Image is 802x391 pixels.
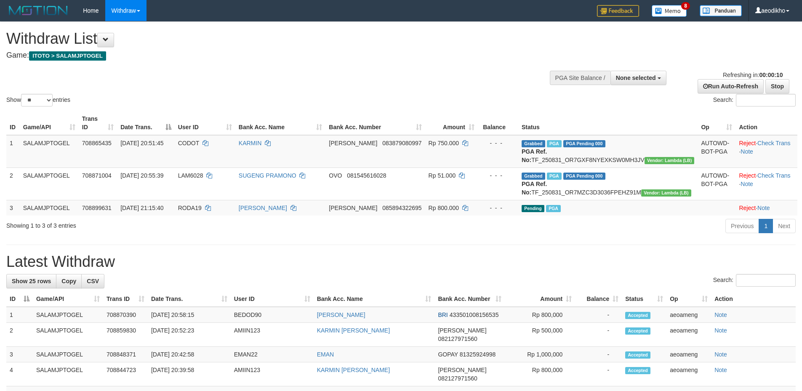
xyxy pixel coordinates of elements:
[20,135,79,168] td: SALAMJPTOGEL
[575,291,622,307] th: Balance: activate to sort column ascending
[20,168,79,200] td: SALAMJPTOGEL
[61,278,76,285] span: Copy
[736,94,796,106] input: Search:
[460,351,496,358] span: Copy 81325924998 to clipboard
[231,291,314,307] th: User ID: activate to sort column ascending
[735,135,797,168] td: · ·
[6,323,33,347] td: 2
[735,168,797,200] td: · ·
[723,72,783,78] span: Refreshing in:
[698,79,764,93] a: Run Auto-Refresh
[713,274,796,287] label: Search:
[547,173,562,180] span: Marked by aeoameng
[522,205,544,212] span: Pending
[347,172,386,179] span: Copy 081545616028 to clipboard
[575,323,622,347] td: -
[575,347,622,362] td: -
[6,30,526,47] h1: Withdraw List
[231,347,314,362] td: EMAN22
[759,219,773,233] a: 1
[429,172,456,179] span: Rp 51.000
[239,205,287,211] a: [PERSON_NAME]
[757,205,770,211] a: Note
[6,347,33,362] td: 3
[616,74,656,81] span: None selected
[666,347,711,362] td: aeoameng
[438,327,486,334] span: [PERSON_NAME]
[56,274,82,288] a: Copy
[736,274,796,287] input: Search:
[81,274,104,288] a: CSV
[714,327,727,334] a: Note
[434,291,505,307] th: Bank Acc. Number: activate to sort column ascending
[382,140,421,146] span: Copy 083879080997 to clipboard
[522,140,545,147] span: Grabbed
[6,135,20,168] td: 1
[518,135,698,168] td: TF_250831_OR7GXF8NYEXKSW0MH3JV
[6,4,70,17] img: MOTION_logo.png
[317,327,390,334] a: KARMIN [PERSON_NAME]
[666,323,711,347] td: aeoameng
[20,200,79,215] td: SALAMJPTOGEL
[546,205,561,212] span: Marked by aeoameng
[438,367,486,373] span: [PERSON_NAME]
[148,347,231,362] td: [DATE] 20:42:58
[429,205,459,211] span: Rp 800.000
[33,347,103,362] td: SALAMJPTOGEL
[711,291,796,307] th: Action
[550,71,610,85] div: PGA Site Balance /
[735,200,797,215] td: ·
[6,94,70,106] label: Show entries
[429,140,459,146] span: Rp 750.000
[148,362,231,386] td: [DATE] 20:39:58
[87,278,99,285] span: CSV
[382,205,421,211] span: Copy 085894322695 to clipboard
[666,291,711,307] th: Op: activate to sort column ascending
[178,205,202,211] span: RODA19
[33,362,103,386] td: SALAMJPTOGEL
[666,362,711,386] td: aeoameng
[82,205,112,211] span: 708899631
[481,139,515,147] div: - - -
[698,168,735,200] td: AUTOWD-BOT-PGA
[103,323,148,347] td: 708859830
[714,367,727,373] a: Note
[759,72,783,78] strong: 00:00:10
[610,71,666,85] button: None selected
[714,311,727,318] a: Note
[597,5,639,17] img: Feedback.jpg
[645,157,695,164] span: Vendor URL: https://dashboard.q2checkout.com/secure
[425,111,478,135] th: Amount: activate to sort column ascending
[117,111,175,135] th: Date Trans.: activate to sort column descending
[481,171,515,180] div: - - -
[82,172,112,179] span: 708871004
[12,278,51,285] span: Show 25 rows
[178,140,199,146] span: CODOT
[6,307,33,323] td: 1
[547,140,562,147] span: Marked by aeoameng
[103,362,148,386] td: 708844723
[175,111,235,135] th: User ID: activate to sort column ascending
[505,362,575,386] td: Rp 800,000
[450,311,499,318] span: Copy 433501008156535 to clipboard
[20,111,79,135] th: Game/API: activate to sort column ascending
[522,148,547,163] b: PGA Ref. No:
[652,5,687,17] img: Button%20Memo.svg
[739,172,756,179] a: Reject
[563,140,605,147] span: PGA Pending
[438,335,477,342] span: Copy 082127971560 to clipboard
[563,173,605,180] span: PGA Pending
[725,219,759,233] a: Previous
[231,323,314,347] td: AMIIN123
[700,5,742,16] img: panduan.png
[773,219,796,233] a: Next
[698,135,735,168] td: AUTOWD-BOT-PGA
[317,351,334,358] a: EMAN
[739,205,756,211] a: Reject
[666,307,711,323] td: aeoameng
[505,291,575,307] th: Amount: activate to sort column ascending
[575,307,622,323] td: -
[625,351,650,359] span: Accepted
[314,291,435,307] th: Bank Acc. Name: activate to sort column ascending
[6,291,33,307] th: ID: activate to sort column descending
